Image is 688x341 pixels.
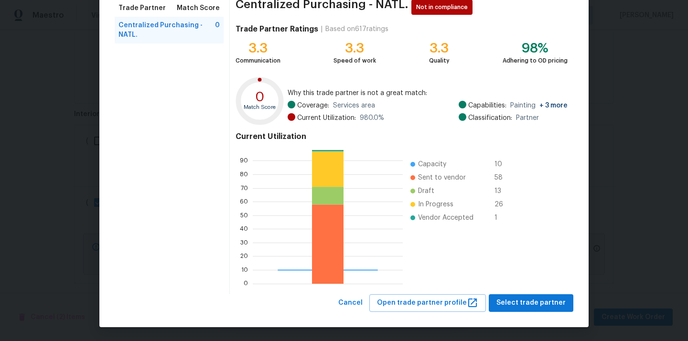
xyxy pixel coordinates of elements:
button: Select trade partner [489,294,573,312]
span: 58 [494,173,510,182]
span: Select trade partner [496,297,566,309]
span: 1 [494,213,510,223]
text: 0 [255,90,265,104]
span: Capacity [418,160,446,169]
span: 26 [494,200,510,209]
button: Cancel [334,294,366,312]
text: 70 [241,185,248,191]
span: Coverage: [297,101,329,110]
div: Speed of work [333,56,376,65]
text: 10 [241,267,248,273]
span: In Progress [418,200,453,209]
span: 10 [494,160,510,169]
span: Trade Partner [118,3,166,13]
text: 60 [240,199,248,204]
text: 90 [240,158,248,164]
text: 0 [244,281,248,287]
div: 3.3 [333,43,376,53]
h4: Trade Partner Ratings [236,24,318,34]
span: 0 [215,21,220,40]
span: Classification: [468,113,512,123]
span: Cancel [338,297,363,309]
span: + 3 more [539,102,568,109]
text: 80 [240,171,248,177]
span: Partner [516,113,539,123]
span: Sent to vendor [418,173,466,182]
div: 3.3 [429,43,450,53]
div: | [318,24,325,34]
span: Not in compliance [416,2,472,12]
div: Adhering to OD pricing [503,56,568,65]
div: Communication [236,56,280,65]
text: 40 [240,226,248,232]
span: 980.0 % [360,113,384,123]
text: Match Score [244,105,276,110]
h4: Current Utilization [236,132,568,141]
div: 3.3 [236,43,280,53]
span: Painting [510,101,568,110]
span: Match Score [177,3,220,13]
text: 30 [240,240,248,245]
div: 98% [503,43,568,53]
div: Based on 617 ratings [325,24,388,34]
span: Centralized Purchasing - NATL. [118,21,215,40]
span: Open trade partner profile [377,297,478,309]
div: Quality [429,56,450,65]
button: Open trade partner profile [369,294,486,312]
span: Why this trade partner is not a great match: [288,88,568,98]
span: Services area [333,101,375,110]
span: Vendor Accepted [418,213,473,223]
text: 20 [240,254,248,259]
span: 13 [494,186,510,196]
span: Draft [418,186,434,196]
text: 50 [240,213,248,218]
span: Current Utilization: [297,113,356,123]
span: Capabilities: [468,101,506,110]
